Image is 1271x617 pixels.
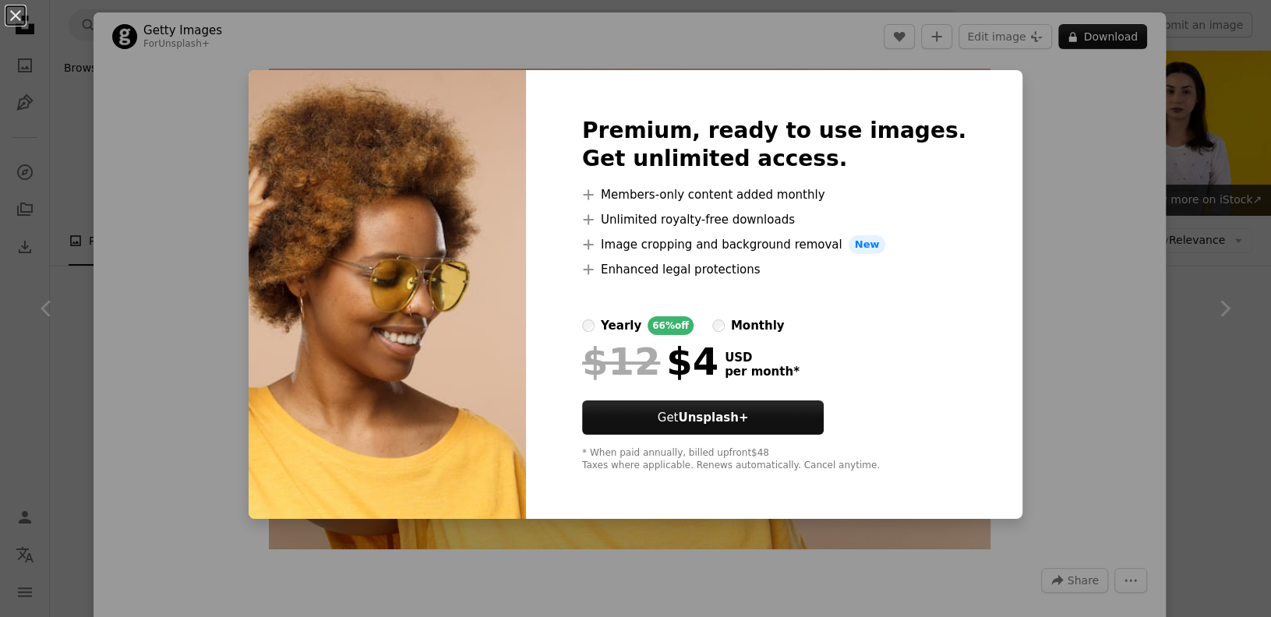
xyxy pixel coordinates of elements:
div: monthly [731,316,785,335]
li: Unlimited royalty-free downloads [582,210,966,229]
div: $4 [582,341,718,382]
div: yearly [601,316,641,335]
h2: Premium, ready to use images. Get unlimited access. [582,117,966,173]
img: premium_photo-1682096236958-9a6e41174a20 [249,70,526,519]
span: New [849,235,886,254]
span: per month * [725,365,800,379]
button: GetUnsplash+ [582,400,824,435]
input: monthly [712,319,725,332]
strong: Unsplash+ [678,411,748,425]
input: yearly66%off [582,319,595,332]
span: $12 [582,341,660,382]
li: Members-only content added monthly [582,185,966,204]
span: USD [725,351,800,365]
li: Enhanced legal protections [582,260,966,279]
li: Image cropping and background removal [582,235,966,254]
div: 66% off [648,316,694,335]
div: * When paid annually, billed upfront $48 Taxes where applicable. Renews automatically. Cancel any... [582,447,966,472]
